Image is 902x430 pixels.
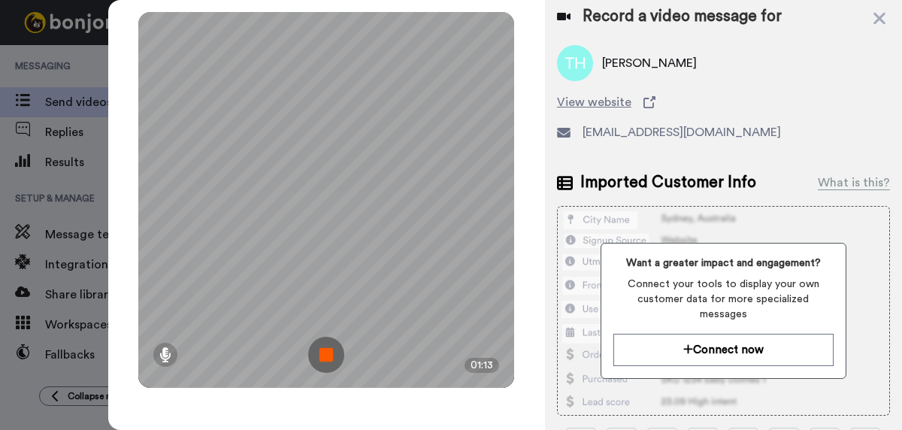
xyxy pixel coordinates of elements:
span: View website [557,93,631,111]
a: View website [557,93,890,111]
span: Imported Customer Info [580,171,756,194]
button: Connect now [613,334,834,366]
div: 01:13 [465,358,499,373]
span: Connect your tools to display your own customer data for more specialized messages [613,277,834,322]
span: [EMAIL_ADDRESS][DOMAIN_NAME] [583,123,781,141]
div: What is this? [818,174,890,192]
img: ic_record_stop.svg [308,337,344,373]
span: Want a greater impact and engagement? [613,256,834,271]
